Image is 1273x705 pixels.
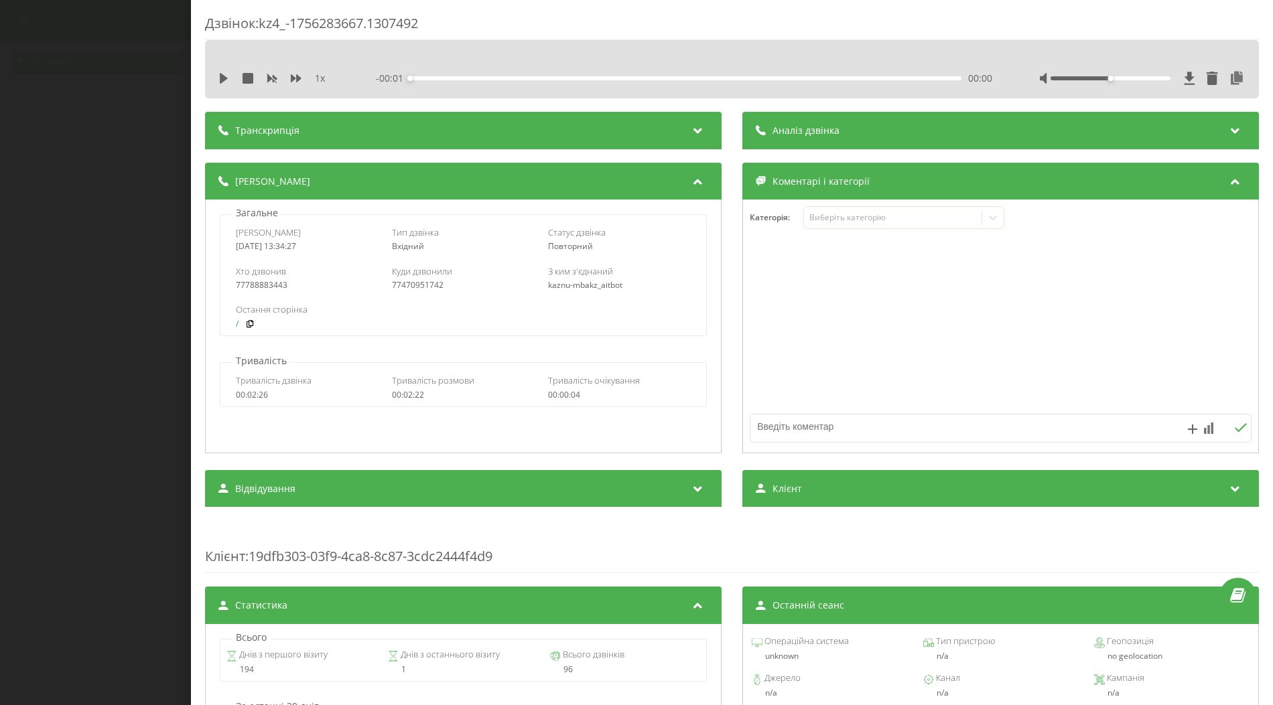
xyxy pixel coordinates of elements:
p: Всього [232,631,270,644]
div: n/a [923,651,1079,661]
span: Тривалість очікування [548,374,640,386]
p: Тривалість [232,354,290,368]
div: 194 [226,665,377,674]
span: Геопозиція [1105,635,1154,648]
p: Загальне [232,206,281,220]
div: 77788883443 [236,281,378,290]
a: / [236,319,239,329]
span: Днів з останнього візиту [399,648,500,661]
div: 00:00:04 [548,390,690,400]
span: Операційна система [762,635,849,648]
div: Виберіть категорію [809,212,977,223]
h4: Категорія : [750,213,803,222]
div: 1 [388,665,539,674]
span: Клієнт [773,482,802,495]
span: Аналіз дзвінка [773,124,840,137]
span: 00:00 [968,72,992,85]
span: Днів з першого візиту [237,648,328,661]
div: n/a [923,688,1079,698]
div: n/a [1094,688,1250,698]
span: Вхідний [392,240,424,252]
span: Останній сеанс [773,599,844,612]
span: Клієнт [205,547,245,565]
span: Джерело [762,672,801,685]
span: Статус дзвінка [548,226,606,238]
div: Accessibility label [407,76,413,81]
div: n/a [752,688,907,698]
span: Остання сторінка [236,303,308,315]
span: Всього дзвінків [561,648,624,661]
div: Accessibility label [1108,76,1113,81]
span: З ким з'єднаний [548,265,613,277]
div: 77470951742 [392,281,534,290]
span: Кампанія [1105,672,1144,685]
div: unknown [752,651,907,661]
div: kaznu-mbakz_aitbot [548,281,690,290]
div: Дзвінок : kz4_-1756283667.1307492 [205,14,1259,40]
span: Тип пристрою [934,635,995,648]
span: [PERSON_NAME] [235,175,310,188]
div: [DATE] 13:34:27 [236,242,378,251]
span: Хто дзвонив [236,265,286,277]
span: Коментарі і категорії [773,175,870,188]
span: Канал [934,672,960,685]
span: Тривалість розмови [392,374,474,386]
span: [PERSON_NAME] [236,226,301,238]
div: no geolocation [1094,651,1250,661]
span: Повторний [548,240,593,252]
span: Відвідування [235,482,295,495]
span: Транскрипція [235,124,299,137]
span: Куди дзвонили [392,265,452,277]
span: 1 x [315,72,325,85]
div: 00:02:26 [236,390,378,400]
div: 96 [550,665,701,674]
span: Тривалість дзвінка [236,374,312,386]
span: Тип дзвінка [392,226,439,238]
span: - 00:01 [376,72,410,85]
span: Статистика [235,599,287,612]
div: 00:02:22 [392,390,534,400]
div: : 19dfb303-03f9-4ca8-8c87-3cdc2444f4d9 [205,520,1259,573]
